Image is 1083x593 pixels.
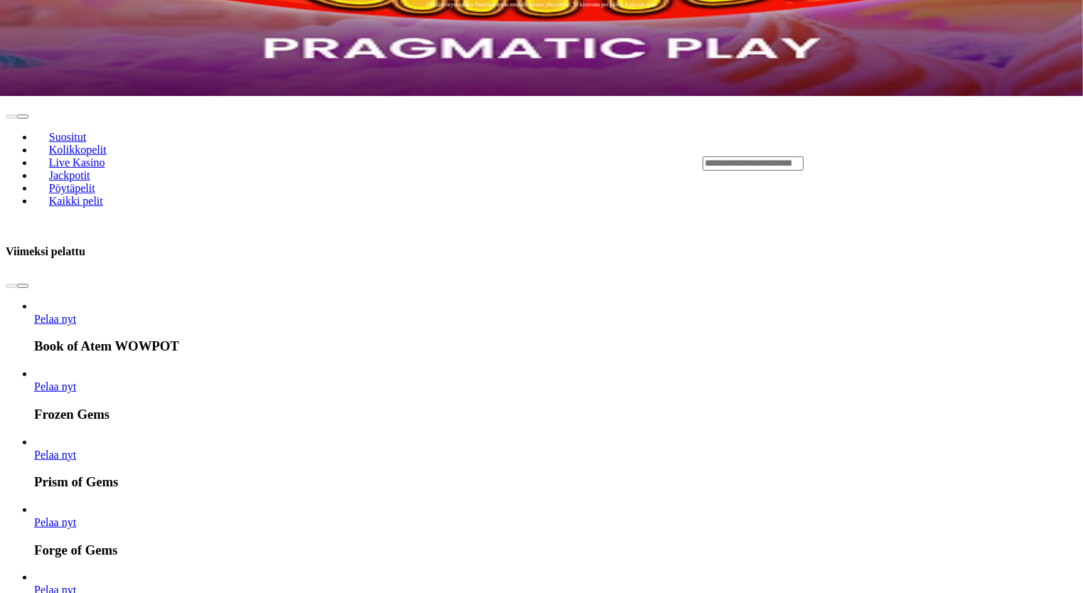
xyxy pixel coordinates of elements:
a: Kaikki pelit [34,191,118,212]
span: Kolikkopelit [43,144,112,156]
span: Pelaa nyt [34,313,76,325]
button: next slide [17,284,28,288]
span: Pöytäpelit [43,182,101,194]
a: Frozen Gems [34,380,76,392]
a: Jackpotit [34,165,105,186]
a: Live Kasino [34,152,119,173]
input: Search [703,156,804,171]
a: Prism of Gems [34,449,76,461]
a: Book of Atem WOWPOT [34,313,76,325]
span: Suositut [43,131,92,143]
a: Pöytäpelit [34,178,110,199]
span: Live Kasino [43,156,111,169]
span: Pelaa nyt [34,516,76,528]
h3: Viimeksi pelattu [6,245,85,258]
a: Kolikkopelit [34,139,121,161]
a: Suositut [34,127,101,148]
a: Forge of Gems [34,516,76,528]
nav: Lobby [6,107,674,219]
span: Pelaa nyt [34,449,76,461]
button: prev slide [6,284,17,288]
header: Lobby [6,93,1077,233]
span: Pelaa nyt [34,380,76,392]
button: next slide [17,114,28,119]
span: Jackpotit [43,169,96,181]
span: Kaikki pelit [43,195,109,207]
button: prev slide [6,114,17,119]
